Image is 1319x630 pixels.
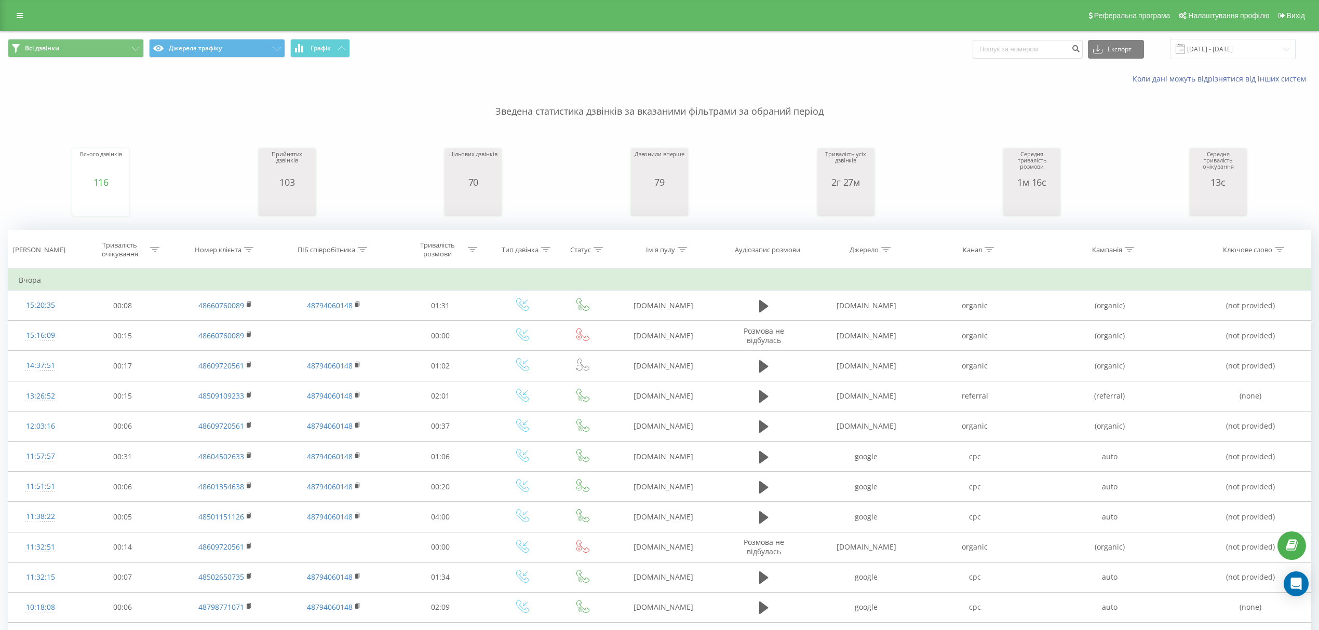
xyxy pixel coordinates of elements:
span: Всі дзвінки [25,44,59,52]
td: (organic) [1029,321,1190,351]
div: [PERSON_NAME] [13,245,65,254]
div: 103 [261,177,313,187]
td: organic [921,291,1029,321]
button: Всі дзвінки [8,39,144,58]
div: Номер клієнта [195,245,241,254]
td: Вчора [8,270,1311,291]
td: [DOMAIN_NAME] [611,532,716,562]
td: organic [921,321,1029,351]
td: 00:05 [72,502,173,532]
td: 00:06 [72,592,173,622]
td: [DOMAIN_NAME] [812,351,921,381]
span: Налаштування профілю [1188,11,1269,20]
td: (not provided) [1190,291,1311,321]
a: 48604502633 [198,451,244,461]
td: 00:00 [390,532,491,562]
td: [DOMAIN_NAME] [812,532,921,562]
input: Пошук за номером [973,40,1083,59]
td: 00:15 [72,321,173,351]
div: 14:37:51 [19,355,62,376]
td: organic [921,411,1029,441]
div: 11:57:57 [19,446,62,467]
td: cpc [921,592,1029,622]
td: 02:01 [390,381,491,411]
div: 11:32:15 [19,567,62,587]
div: 11:51:51 [19,476,62,497]
td: (not provided) [1190,502,1311,532]
div: Аудіозапис розмови [735,245,800,254]
td: google [812,442,921,472]
button: Експорт [1088,40,1144,59]
td: (not provided) [1190,321,1311,351]
a: 48794060148 [307,451,353,461]
td: [DOMAIN_NAME] [611,592,716,622]
td: google [812,592,921,622]
td: 00:20 [390,472,491,502]
p: Зведена статистика дзвінків за вказаними фільтрами за обраний період [8,84,1311,118]
div: Тип дзвінка [502,245,539,254]
a: 48660760089 [198,300,244,310]
td: 00:07 [72,562,173,592]
td: google [812,562,921,592]
a: 48601354638 [198,482,244,491]
td: cpc [921,562,1029,592]
div: Джерело [850,245,879,254]
div: Дзвонили вперше [635,151,684,177]
a: 48609720561 [198,361,244,371]
button: Джерела трафіку [149,39,285,58]
a: 48794060148 [307,300,353,310]
div: Тривалість розмови [410,241,465,258]
a: 48794060148 [307,512,353,522]
td: organic [921,532,1029,562]
td: 00:15 [72,381,173,411]
td: (none) [1190,381,1311,411]
div: Тривалість очікування [92,241,147,258]
td: [DOMAIN_NAME] [812,291,921,321]
div: 116 [80,177,122,187]
a: 48609720561 [198,542,244,552]
span: Розмова не відбулась [744,326,784,345]
a: 48794060148 [307,391,353,401]
div: Прийнятих дзвінків [261,151,313,177]
td: 01:06 [390,442,491,472]
div: 10:18:08 [19,597,62,618]
td: [DOMAIN_NAME] [611,291,716,321]
td: [DOMAIN_NAME] [812,321,921,351]
td: [DOMAIN_NAME] [611,351,716,381]
button: Графік [290,39,350,58]
div: Середня тривалість очікування [1192,151,1244,177]
div: Середня тривалість розмови [1006,151,1058,177]
td: 00:00 [390,321,491,351]
div: 13с [1192,177,1244,187]
div: 15:20:35 [19,295,62,316]
div: Статус [570,245,591,254]
div: Цільових дзвінків [449,151,497,177]
a: 48794060148 [307,482,353,491]
td: (not provided) [1190,532,1311,562]
td: (none) [1190,592,1311,622]
td: [DOMAIN_NAME] [611,321,716,351]
td: 00:31 [72,442,173,472]
div: Кампанія [1092,245,1122,254]
td: auto [1029,592,1190,622]
div: Канал [963,245,982,254]
div: 1м 16с [1006,177,1058,187]
a: 48798771071 [198,602,244,612]
div: Ім'я пулу [646,245,675,254]
td: cpc [921,502,1029,532]
td: google [812,502,921,532]
td: [DOMAIN_NAME] [611,562,716,592]
span: Реферальна програма [1094,11,1170,20]
td: (organic) [1029,411,1190,441]
span: Вихід [1287,11,1305,20]
td: 00:37 [390,411,491,441]
td: google [812,472,921,502]
td: auto [1029,472,1190,502]
td: (not provided) [1190,351,1311,381]
div: 70 [449,177,497,187]
td: cpc [921,442,1029,472]
div: Open Intercom Messenger [1284,571,1309,596]
a: 48794060148 [307,421,353,431]
td: (organic) [1029,351,1190,381]
a: 48502650735 [198,572,244,582]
